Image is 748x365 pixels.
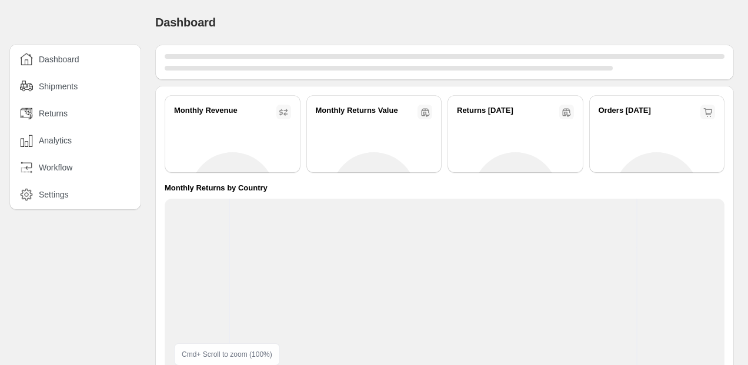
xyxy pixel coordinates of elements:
span: Returns [39,108,68,119]
h2: Monthly Returns Value [316,105,398,116]
span: Settings [39,189,69,200]
h2: Orders [DATE] [599,105,651,116]
h2: Returns [DATE] [457,105,513,116]
h4: Monthly Returns by Country [165,182,268,194]
span: Analytics [39,135,72,146]
span: Dashboard [39,53,79,65]
h2: Monthly Revenue [174,105,238,116]
span: Workflow [39,162,72,173]
span: Dashboard [155,16,216,29]
span: Shipments [39,81,78,92]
